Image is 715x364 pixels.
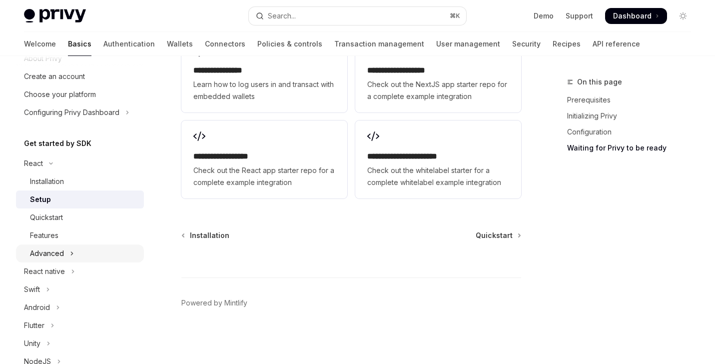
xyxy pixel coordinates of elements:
[24,106,119,118] div: Configuring Privy Dashboard
[567,92,699,108] a: Prerequisites
[16,103,144,121] button: Toggle Configuring Privy Dashboard section
[30,193,51,205] div: Setup
[613,11,652,21] span: Dashboard
[181,34,347,112] a: **** **** **** *Learn how to log users in and transact with embedded wallets
[24,283,40,295] div: Swift
[205,32,245,56] a: Connectors
[355,34,521,112] a: **** **** **** ****Check out the NextJS app starter repo for a complete example integration
[167,32,193,56] a: Wallets
[16,172,144,190] a: Installation
[553,32,581,56] a: Recipes
[675,8,691,24] button: Toggle dark mode
[16,316,144,334] button: Toggle Flutter section
[30,211,63,223] div: Quickstart
[566,11,593,21] a: Support
[193,164,335,188] span: Check out the React app starter repo for a complete example integration
[334,32,424,56] a: Transaction management
[24,265,65,277] div: React native
[476,230,520,240] a: Quickstart
[367,78,509,102] span: Check out the NextJS app starter repo for a complete example integration
[190,230,229,240] span: Installation
[193,78,335,102] span: Learn how to log users in and transact with embedded wallets
[30,175,64,187] div: Installation
[257,32,322,56] a: Policies & controls
[16,298,144,316] button: Toggle Android section
[24,32,56,56] a: Welcome
[567,140,699,156] a: Waiting for Privy to be ready
[16,334,144,352] button: Toggle Unity section
[593,32,640,56] a: API reference
[16,67,144,85] a: Create an account
[24,337,40,349] div: Unity
[605,8,667,24] a: Dashboard
[16,226,144,244] a: Features
[367,164,509,188] span: Check out the whitelabel starter for a complete whitelabel example integration
[16,154,144,172] button: Toggle React section
[181,120,347,198] a: **** **** **** ***Check out the React app starter repo for a complete example integration
[24,137,91,149] h5: Get started by SDK
[30,229,58,241] div: Features
[24,157,43,169] div: React
[24,319,44,331] div: Flutter
[534,11,554,21] a: Demo
[16,280,144,298] button: Toggle Swift section
[16,208,144,226] a: Quickstart
[24,70,85,82] div: Create an account
[16,85,144,103] a: Choose your platform
[436,32,500,56] a: User management
[16,262,144,280] button: Toggle React native section
[268,10,296,22] div: Search...
[182,230,229,240] a: Installation
[567,124,699,140] a: Configuration
[476,230,513,240] span: Quickstart
[24,9,86,23] img: light logo
[68,32,91,56] a: Basics
[512,32,541,56] a: Security
[450,12,460,20] span: ⌘ K
[16,190,144,208] a: Setup
[24,301,50,313] div: Android
[181,298,247,308] a: Powered by Mintlify
[577,76,622,88] span: On this page
[355,120,521,198] a: **** **** **** **** ***Check out the whitelabel starter for a complete whitelabel example integra...
[16,244,144,262] button: Toggle Advanced section
[103,32,155,56] a: Authentication
[24,88,96,100] div: Choose your platform
[249,7,466,25] button: Open search
[567,108,699,124] a: Initializing Privy
[30,247,64,259] div: Advanced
